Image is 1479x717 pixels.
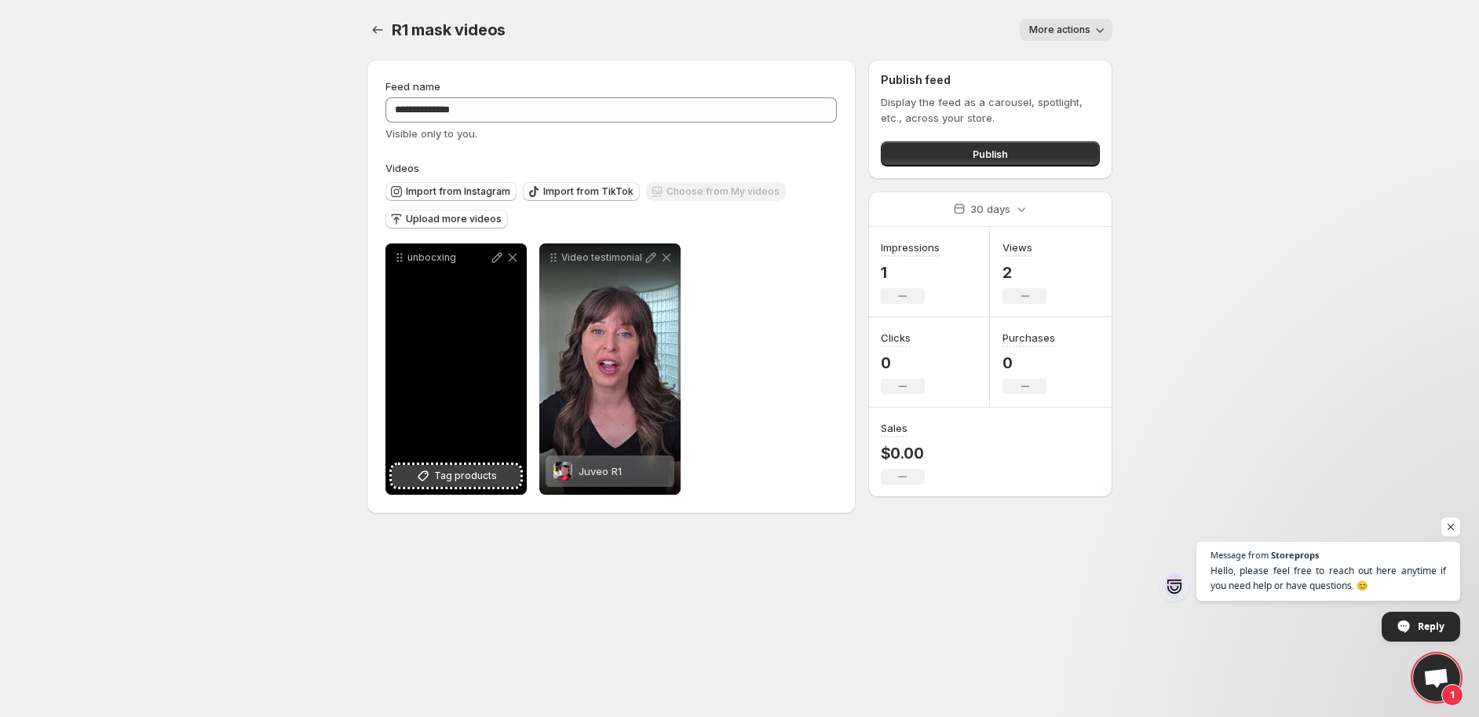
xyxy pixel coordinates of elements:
a: Open chat [1413,654,1460,701]
p: Video testimonial [561,251,643,264]
button: More actions [1020,19,1112,41]
h3: Sales [881,420,907,436]
button: Upload more videos [385,210,508,229]
span: Reply [1418,613,1444,640]
p: 30 days [970,201,1010,217]
span: R1 mask videos [392,20,506,39]
p: Display the feed as a carousel, spotlight, etc., across your store. [881,94,1100,126]
span: Visible only to you. [385,127,477,140]
span: Tag products [434,468,497,484]
span: Hello, please feel free to reach out here anytime if you need help or have questions. 😊 [1211,563,1446,593]
span: Message from [1211,551,1269,559]
button: Publish [881,141,1100,166]
div: unbocxingTag products [385,243,527,495]
p: 0 [881,353,925,372]
h3: Purchases [1002,330,1055,346]
h3: Clicks [881,330,911,346]
p: 1 [881,263,940,282]
span: Upload more videos [406,213,502,225]
h3: Views [1002,240,1032,255]
span: Videos [385,162,419,174]
button: Settings [367,19,389,41]
div: Video testimonialJuveo R1Juveo R1 [539,243,681,495]
span: 1 [1441,684,1463,706]
span: Import from TikTok [543,185,634,198]
h3: Impressions [881,240,940,255]
button: Tag products [392,465,520,487]
img: Juveo R1 [553,462,572,481]
h2: Publish feed [881,72,1100,88]
span: Juveo R1 [579,465,622,477]
p: 2 [1002,263,1046,282]
span: Feed name [385,80,440,93]
button: Import from Instagram [385,182,517,201]
p: unbocxing [407,251,489,264]
span: Import from Instagram [406,185,510,198]
span: Storeprops [1271,551,1319,559]
p: 0 [1002,353,1055,372]
span: More actions [1029,24,1090,36]
span: Publish [973,146,1008,162]
p: $0.00 [881,444,925,463]
button: Import from TikTok [523,182,640,201]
